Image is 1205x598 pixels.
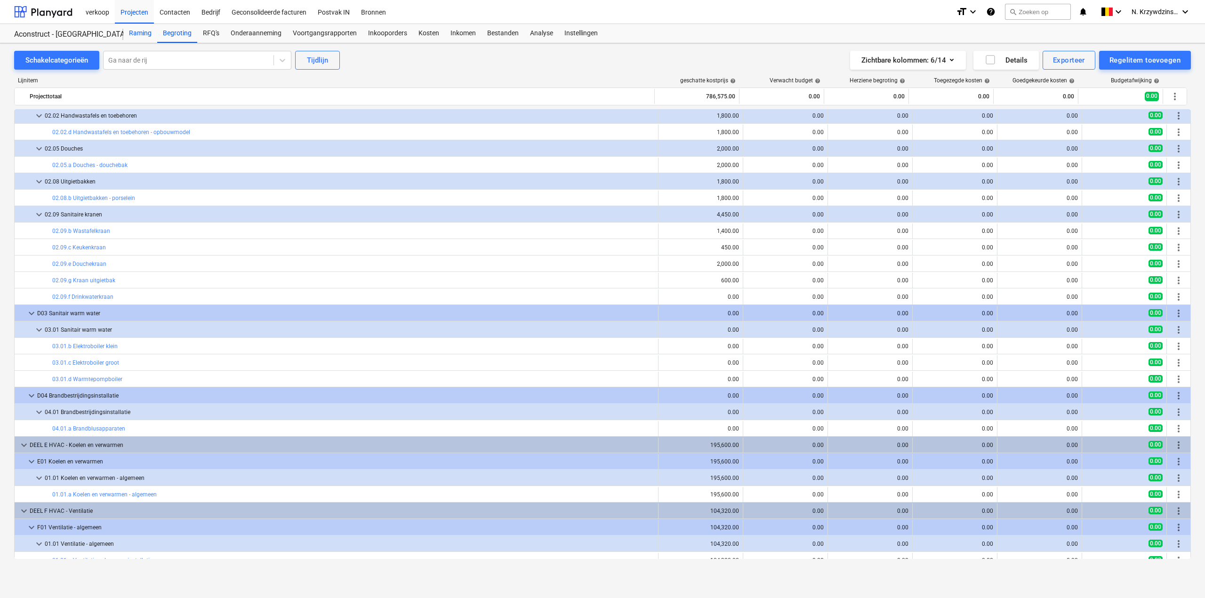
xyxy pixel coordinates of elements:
div: 0.00 [1001,327,1078,333]
div: Aconstruct - [GEOGRAPHIC_DATA] [14,30,112,40]
span: 0.00 [1149,342,1163,350]
iframe: Chat Widget [1158,553,1205,598]
div: 0.00 [832,458,908,465]
span: 0.00 [1149,177,1163,185]
div: Goedgekeurde kosten [1012,77,1075,84]
span: Meer acties [1173,407,1184,418]
span: Meer acties [1173,110,1184,121]
div: 0.00 [832,327,908,333]
div: F01 Ventilatie - algemeen [37,520,654,535]
div: 0.00 [662,392,739,399]
div: 0.00 [1001,392,1078,399]
button: Zichtbare kolommen:6/14 [850,51,966,70]
div: 0.00 [662,343,739,350]
span: Meer acties [1173,192,1184,204]
a: 02.05.a Douches - douchebak [52,162,128,168]
div: 0.00 [832,376,908,383]
div: 0.00 [832,244,908,251]
span: Meer acties [1173,374,1184,385]
div: 786,575.00 [659,89,735,104]
div: 1,800.00 [662,129,739,136]
span: 0.00 [1149,276,1163,284]
span: keyboard_arrow_down [26,308,37,319]
div: 0.00 [1001,162,1078,168]
a: Instellingen [559,24,603,43]
a: Onderaanneming [225,24,287,43]
div: 0.00 [832,409,908,415]
div: Projecttotaal [30,89,651,104]
div: Lijnitem [14,77,655,84]
a: 02.09.g Kraan uitgietbak [52,277,115,284]
div: Bestanden [482,24,524,43]
div: 0.00 [916,228,993,234]
div: 02.02 Handwastafels en toebehoren [45,108,654,123]
div: 0.00 [832,524,908,531]
i: keyboard_arrow_down [967,6,979,17]
span: Meer acties [1173,159,1184,171]
span: Meer acties [1173,456,1184,467]
span: 0.00 [1149,457,1163,465]
div: 104,320.00 [662,524,739,531]
div: 0.00 [1001,244,1078,251]
span: 0.00 [1149,424,1163,432]
div: 0.00 [913,89,989,104]
a: Begroting [157,24,197,43]
div: 0.00 [1001,294,1078,300]
div: 0.00 [747,228,824,234]
a: Voortgangsrapporten [287,24,362,43]
div: 0.00 [1001,491,1078,498]
div: 0.00 [747,524,824,531]
a: 02.09.f Drinkwaterkraan [52,294,113,300]
div: Zichtbare kolommen : 6/14 [861,54,955,66]
div: 0.00 [916,392,993,399]
div: 02.05 Douches [45,141,654,156]
span: keyboard_arrow_down [33,176,45,187]
div: 0.00 [747,211,824,218]
div: 104,320.00 [662,541,739,547]
div: 0.00 [1001,425,1078,432]
div: 0.00 [662,294,739,300]
span: Meer acties [1173,127,1184,138]
span: Meer acties [1173,472,1184,484]
span: help [813,78,820,84]
div: 0.00 [916,211,993,218]
a: 02.09.c Keukenkraan [52,244,106,251]
div: 0.00 [747,294,824,300]
div: 0.00 [747,343,824,350]
div: 0.00 [1001,343,1078,350]
a: 03.01.b Elektroboiler klein [52,343,118,350]
span: 0.00 [1149,260,1163,267]
div: 0.00 [832,294,908,300]
div: 0.00 [832,145,908,152]
div: DEEL F HVAC - Ventilatie [30,503,654,518]
button: Exporteer [1043,51,1095,70]
div: 0.00 [1001,129,1078,136]
div: 2,000.00 [662,162,739,168]
div: 0.00 [1001,228,1078,234]
span: 0.00 [1149,474,1163,481]
div: 195,600.00 [662,491,739,498]
span: 0.00 [1149,210,1163,218]
a: Raming [123,24,157,43]
span: 0.00 [1149,194,1163,201]
span: 0.00 [1149,375,1163,383]
span: Meer acties [1173,143,1184,154]
div: 600.00 [662,277,739,284]
div: 104,320.00 [662,508,739,514]
div: Details [985,54,1028,66]
div: 0.00 [747,425,824,432]
div: 0.00 [916,261,993,267]
span: Meer acties [1173,538,1184,550]
div: 0.00 [747,359,824,366]
div: 01.01 Ventilatie - algemeen [45,536,654,551]
span: 0.00 [1149,523,1163,531]
div: 0.00 [747,442,824,448]
a: 03.01.d Warmtepompboiler [52,376,122,383]
span: 0.00 [1149,128,1163,136]
div: 0.00 [1001,277,1078,284]
span: keyboard_arrow_down [33,472,45,484]
span: search [1009,8,1017,16]
span: 0.00 [1149,227,1163,234]
span: Meer acties [1173,522,1184,533]
span: Meer acties [1173,291,1184,303]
